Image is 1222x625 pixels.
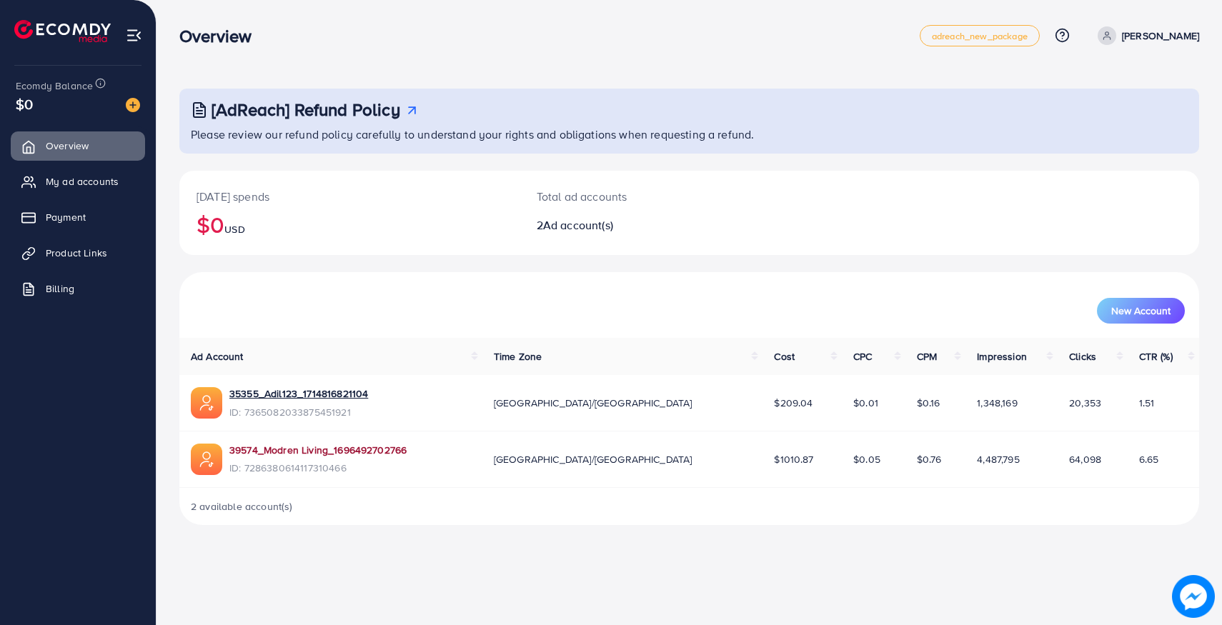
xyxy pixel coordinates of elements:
span: $0.01 [853,396,878,410]
span: Cost [774,349,795,364]
a: 35355_Adil123_1714816821104 [229,386,368,401]
span: Product Links [46,246,107,260]
a: Payment [11,203,145,231]
span: 6.65 [1139,452,1159,466]
img: image [1172,575,1215,618]
p: [PERSON_NAME] [1122,27,1199,44]
span: $209.04 [774,396,813,410]
a: Billing [11,274,145,303]
h2: 2 [537,219,757,232]
span: $1010.87 [774,452,813,466]
span: Billing [46,281,74,296]
span: CPM [917,349,937,364]
span: ID: 7286380614117310466 [229,461,407,475]
span: Payment [46,210,86,224]
span: Ad Account [191,349,244,364]
span: CTR (%) [1139,349,1173,364]
span: CPC [853,349,872,364]
span: ID: 7365082033875451921 [229,405,368,419]
img: ic-ads-acc.e4c84228.svg [191,387,222,419]
p: Total ad accounts [537,188,757,205]
span: Clicks [1069,349,1096,364]
span: [GEOGRAPHIC_DATA]/[GEOGRAPHIC_DATA] [494,396,692,410]
span: $0.05 [853,452,880,466]
span: $0.16 [917,396,940,410]
span: $0 [16,94,33,114]
h3: [AdReach] Refund Policy [212,99,400,120]
span: Ecomdy Balance [16,79,93,93]
span: Ad account(s) [543,217,613,233]
p: [DATE] spends [197,188,502,205]
span: USD [224,222,244,236]
img: logo [14,20,111,42]
span: 20,353 [1069,396,1101,410]
span: Impression [977,349,1027,364]
span: Time Zone [494,349,542,364]
img: ic-ads-acc.e4c84228.svg [191,444,222,475]
span: 4,487,795 [977,452,1019,466]
a: [PERSON_NAME] [1092,26,1199,45]
img: menu [126,27,142,44]
h2: $0 [197,211,502,238]
button: New Account [1097,298,1185,324]
span: New Account [1111,306,1171,316]
span: [GEOGRAPHIC_DATA]/[GEOGRAPHIC_DATA] [494,452,692,466]
p: Please review our refund policy carefully to understand your rights and obligations when requesti... [191,126,1191,143]
span: My ad accounts [46,174,119,189]
span: Overview [46,139,89,153]
h3: Overview [179,26,263,46]
a: Overview [11,131,145,160]
span: 1.51 [1139,396,1155,410]
span: 64,098 [1069,452,1101,466]
span: adreach_new_package [932,31,1028,41]
a: 39574_Modren Living_1696492702766 [229,443,407,457]
span: 1,348,169 [977,396,1017,410]
a: adreach_new_package [920,25,1040,46]
span: 2 available account(s) [191,499,293,514]
a: Product Links [11,239,145,267]
a: My ad accounts [11,167,145,196]
img: image [126,98,140,112]
span: $0.76 [917,452,942,466]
